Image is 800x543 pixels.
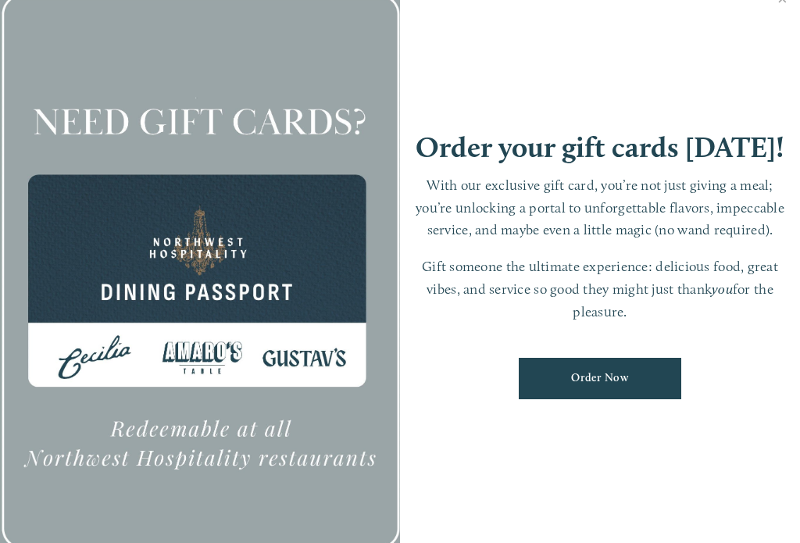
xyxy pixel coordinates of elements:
[519,358,681,399] a: Order Now
[416,255,784,323] p: Gift someone the ultimate experience: delicious food, great vibes, and service so good they might...
[416,133,784,162] h1: Order your gift cards [DATE]!
[712,280,733,297] em: you
[416,174,784,241] p: With our exclusive gift card, you’re not just giving a meal; you’re unlocking a portal to unforge...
